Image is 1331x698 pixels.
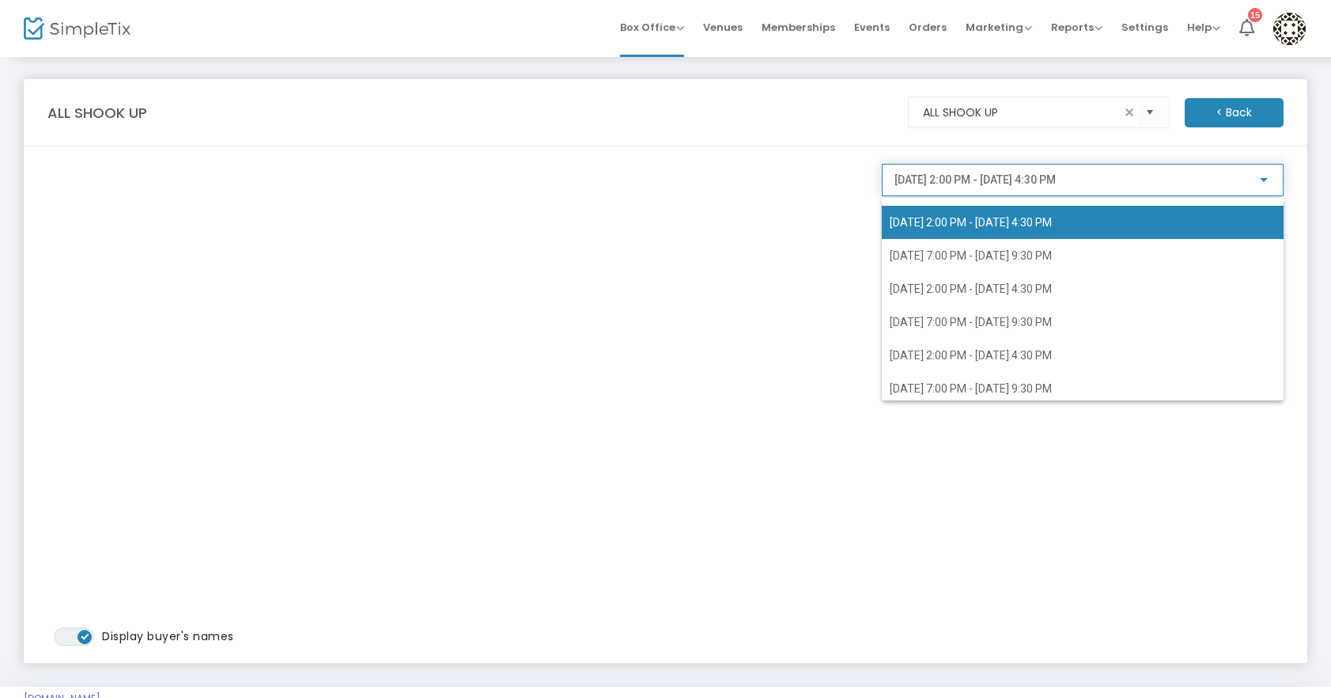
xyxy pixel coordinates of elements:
span: [DATE] 2:00 PM - [DATE] 4:30 PM [890,349,1052,362]
span: [DATE] 7:00 PM - [DATE] 9:30 PM [890,249,1052,262]
span: [DATE] 7:00 PM - [DATE] 9:30 PM [890,316,1052,328]
span: [DATE] 7:00 PM - [DATE] 9:30 PM [890,382,1052,395]
span: [DATE] 2:00 PM - [DATE] 4:30 PM [890,283,1052,295]
span: [DATE] 2:00 PM - [DATE] 4:30 PM [890,216,1052,229]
